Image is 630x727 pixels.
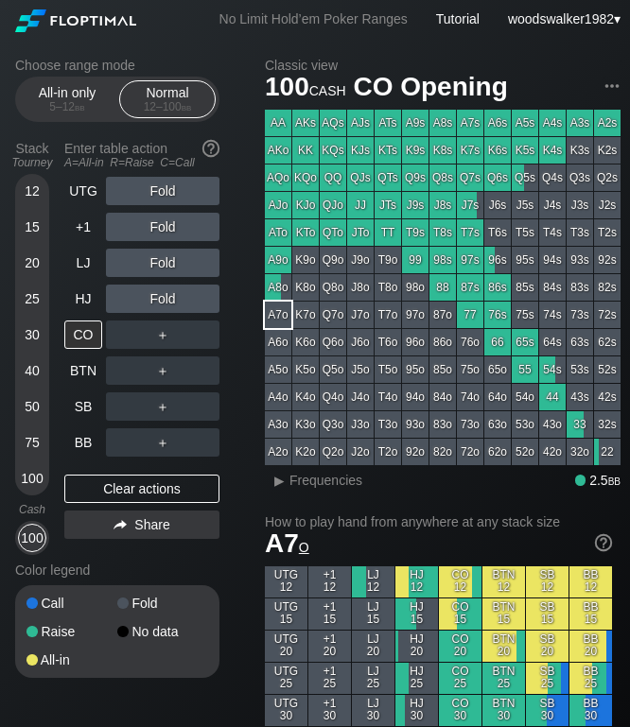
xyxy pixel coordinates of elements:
[18,213,46,241] div: 15
[265,439,291,465] div: A2o
[106,320,219,349] div: ＋
[567,439,593,465] div: 32o
[64,285,102,313] div: HJ
[395,566,438,597] div: HJ 12
[64,133,219,177] div: Enter table action
[292,247,319,273] div: K9o
[292,439,319,465] div: K2o
[106,428,219,457] div: ＋
[439,631,481,662] div: CO 20
[457,384,483,410] div: 74o
[512,110,538,136] div: A5s
[18,356,46,385] div: 40
[265,302,291,328] div: A7o
[429,137,456,164] div: K8s
[201,138,221,159] img: help.32db89a4.svg
[64,177,102,205] div: UTG
[292,192,319,218] div: KJo
[106,177,219,205] div: Fold
[375,274,401,301] div: T8o
[352,598,394,630] div: LJ 15
[320,110,346,136] div: AQs
[347,439,374,465] div: J2o
[429,219,456,246] div: T8s
[526,695,569,726] div: SB 30
[594,164,621,191] div: Q2s
[484,164,511,191] div: Q6s
[526,631,569,662] div: SB 20
[347,274,374,301] div: J8o
[429,274,456,301] div: 88
[484,219,511,246] div: T6s
[292,164,319,191] div: KQo
[320,137,346,164] div: KQs
[457,302,483,328] div: 77
[64,156,219,169] div: A=All-in R=Raise C=Call
[375,384,401,410] div: T4o
[567,329,593,355] div: 63s
[265,566,307,597] div: UTG 12
[375,137,401,164] div: KTs
[292,219,319,246] div: KTo
[191,11,436,31] div: No Limit Hold’em Poker Ranges
[569,631,612,662] div: BB 20
[608,473,621,488] span: bb
[512,274,538,301] div: 85s
[512,411,538,438] div: 53o
[594,439,621,465] div: 22
[262,73,349,104] span: 100
[484,137,511,164] div: K6s
[512,384,538,410] div: 54o
[395,598,438,630] div: HJ 15
[402,110,429,136] div: A9s
[320,411,346,438] div: Q3o
[320,356,346,383] div: Q5o
[292,110,319,136] div: AKs
[539,110,566,136] div: A4s
[484,411,511,438] div: 63o
[594,219,621,246] div: T2s
[18,524,46,552] div: 100
[308,663,351,694] div: +1 25
[320,439,346,465] div: Q2o
[182,100,192,113] span: bb
[429,329,456,355] div: 86o
[484,274,511,301] div: 86s
[308,566,351,597] div: +1 12
[457,110,483,136] div: A7s
[265,631,307,662] div: UTG 20
[320,329,346,355] div: Q6o
[265,356,291,383] div: A5o
[8,156,57,169] div: Tourney
[526,598,569,630] div: SB 15
[308,631,351,662] div: +1 20
[569,598,612,630] div: BB 15
[429,247,456,273] div: 98s
[439,695,481,726] div: CO 30
[482,631,525,662] div: BTN 20
[265,598,307,630] div: UTG 15
[320,247,346,273] div: Q9o
[484,247,511,273] div: 96s
[594,384,621,410] div: 42s
[539,302,566,328] div: 74s
[457,219,483,246] div: T7s
[117,597,208,610] div: Fold
[457,137,483,164] div: K7s
[402,137,429,164] div: K9s
[265,514,612,529] h2: How to play hand from anywhere at any stack size
[539,411,566,438] div: 43o
[64,213,102,241] div: +1
[567,247,593,273] div: 93s
[567,356,593,383] div: 53s
[64,320,102,349] div: CO
[375,302,401,328] div: T7o
[106,356,219,385] div: ＋
[402,302,429,328] div: 97o
[375,192,401,218] div: JTs
[512,192,538,218] div: J5s
[347,302,374,328] div: J7o
[429,384,456,410] div: 84o
[265,663,307,694] div: UTG 25
[539,219,566,246] div: T4s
